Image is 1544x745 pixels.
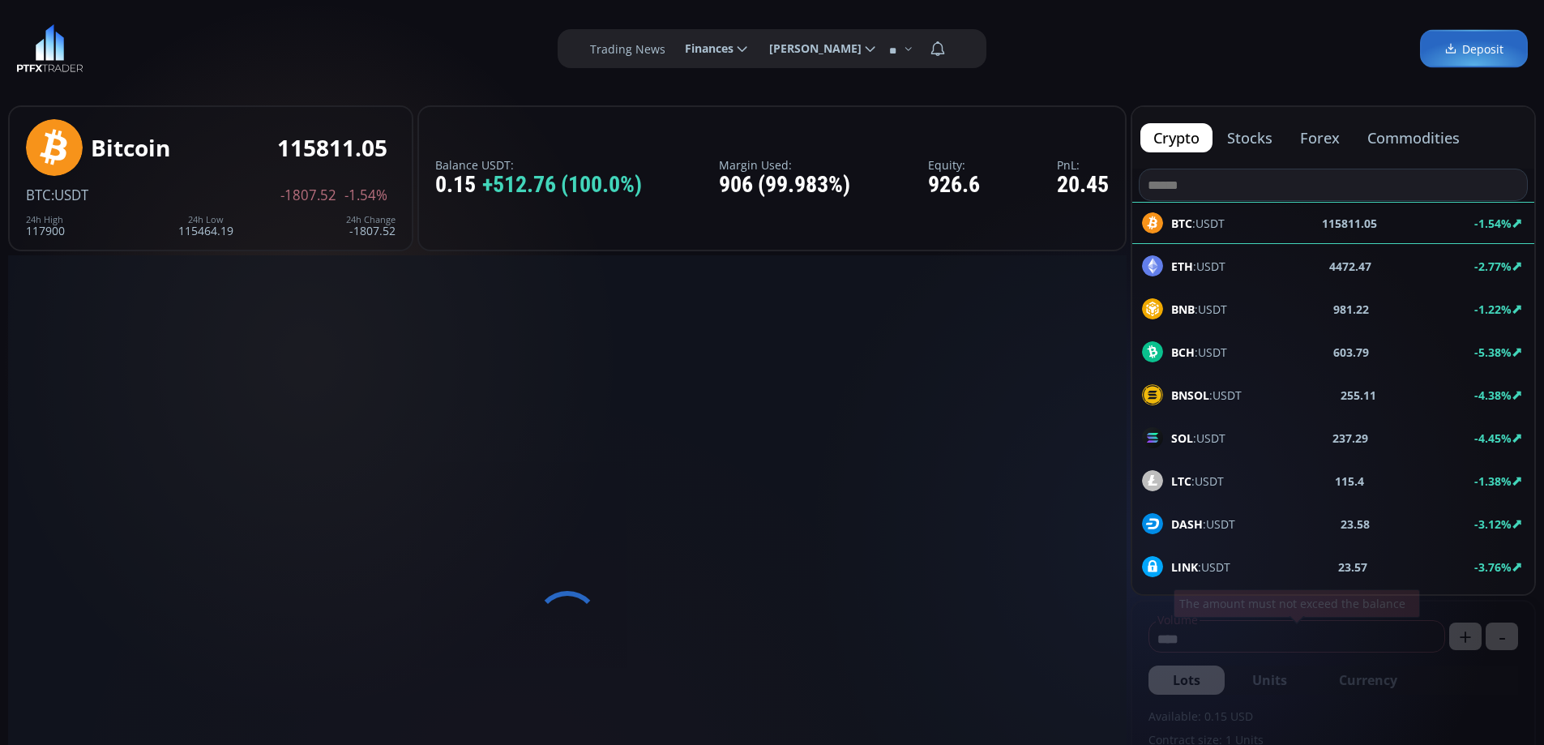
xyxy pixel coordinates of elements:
label: PnL: [1057,159,1109,171]
div: 115464.19 [178,215,233,237]
div: 24h High [26,215,65,225]
b: BCH [1171,345,1195,360]
img: LOGO [16,24,83,73]
div: -1807.52 [346,215,396,237]
button: commodities [1354,123,1473,152]
label: Equity: [928,159,980,171]
button: stocks [1214,123,1285,152]
b: 4472.47 [1329,258,1371,275]
div: 24h Change [346,215,396,225]
label: Margin Used: [719,159,850,171]
span: Finances [674,32,734,65]
span: -1807.52 [280,188,336,203]
span: :USDT [1171,430,1225,447]
span: :USDT [1171,301,1227,318]
span: :USDT [1171,344,1227,361]
a: Deposit [1420,30,1528,68]
b: -2.77% [1474,259,1512,274]
div: 24h Low [178,215,233,225]
span: [PERSON_NAME] [758,32,862,65]
div: 20.45 [1057,173,1109,198]
b: BNB [1171,302,1195,317]
div: 906 (99.983%) [719,173,850,198]
b: LINK [1171,559,1198,575]
b: -3.12% [1474,516,1512,532]
div: 115811.05 [277,135,387,161]
span: :USDT [1171,516,1235,533]
b: LTC [1171,473,1191,489]
div: 117900 [26,215,65,237]
div: 926.6 [928,173,980,198]
span: +512.76 (100.0%) [482,173,642,198]
span: BTC [26,186,51,204]
button: forex [1287,123,1353,152]
b: -1.22% [1474,302,1512,317]
b: -1.38% [1474,473,1512,489]
div: Bitcoin [91,135,170,161]
label: Trading News [590,41,665,58]
b: BNSOL [1171,387,1209,403]
b: -5.38% [1474,345,1512,360]
span: :USDT [1171,559,1230,576]
b: SOL [1171,430,1193,446]
span: -1.54% [344,188,387,203]
b: 255.11 [1341,387,1376,404]
b: -4.45% [1474,430,1512,446]
div: 0.15 [435,173,642,198]
b: 23.57 [1338,559,1367,576]
b: 237.29 [1332,430,1368,447]
b: 115.4 [1335,473,1364,490]
label: Balance USDT: [435,159,642,171]
button: crypto [1140,123,1213,152]
b: DASH [1171,516,1203,532]
b: -3.76% [1474,559,1512,575]
span: Deposit [1444,41,1503,58]
b: 603.79 [1333,344,1369,361]
span: :USDT [1171,473,1224,490]
span: :USDT [51,186,88,204]
span: :USDT [1171,258,1225,275]
b: ETH [1171,259,1193,274]
b: -4.38% [1474,387,1512,403]
span: :USDT [1171,387,1242,404]
b: 981.22 [1333,301,1369,318]
b: 23.58 [1341,516,1370,533]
